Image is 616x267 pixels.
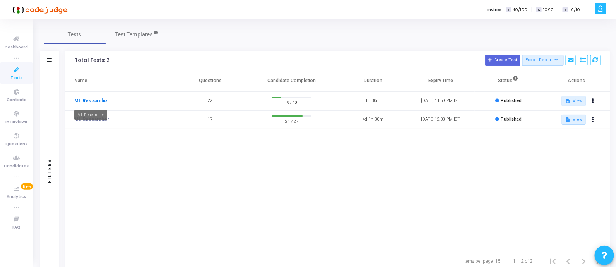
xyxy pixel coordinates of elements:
mat-icon: description [565,98,571,104]
span: 21 / 27 [272,117,311,125]
div: Items per page: [463,258,494,265]
td: 22 [176,92,244,110]
span: Analytics [7,194,26,200]
button: View [562,115,585,125]
span: Test Templates [115,31,153,39]
span: 10/10 [570,7,580,13]
span: Questions [5,141,27,148]
button: Export Report [522,55,564,66]
th: Name [65,70,176,92]
div: Filters [46,128,53,214]
td: 1h 30m [339,92,407,110]
span: Published [501,117,522,122]
span: 49/100 [513,7,527,13]
span: 10/10 [543,7,554,13]
span: New [21,183,33,190]
span: T [506,7,511,13]
span: Tests [68,31,82,39]
div: ML Researcher [74,110,107,120]
td: 4d 1h 30m [339,110,407,129]
a: ML Researcher [74,97,109,104]
div: 15 [495,258,501,265]
span: Published [501,98,522,103]
th: Duration [339,70,407,92]
th: Expiry Time [407,70,475,92]
th: Actions [542,70,610,92]
span: Interviews [6,119,27,126]
img: logo [10,2,68,17]
span: Tests [10,75,22,81]
label: Invites: [488,7,503,13]
span: Candidates [4,163,29,170]
button: Create Test [485,55,520,66]
th: Status [475,70,542,92]
div: 1 – 2 of 2 [513,258,533,265]
th: Candidate Completion [244,70,339,92]
td: [DATE] 11:59 PM IST [407,92,475,110]
mat-icon: description [565,117,571,122]
span: FAQ [12,224,21,231]
span: Contests [7,97,26,103]
span: | [531,5,532,14]
td: 17 [176,110,244,129]
span: 3 / 13 [272,98,311,106]
span: C [536,7,541,13]
th: Questions [176,70,244,92]
span: Dashboard [5,44,28,51]
div: Total Tests: 2 [75,57,110,64]
button: View [562,96,585,106]
td: [DATE] 12:08 PM IST [407,110,475,129]
span: I [563,7,568,13]
span: | [558,5,559,14]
